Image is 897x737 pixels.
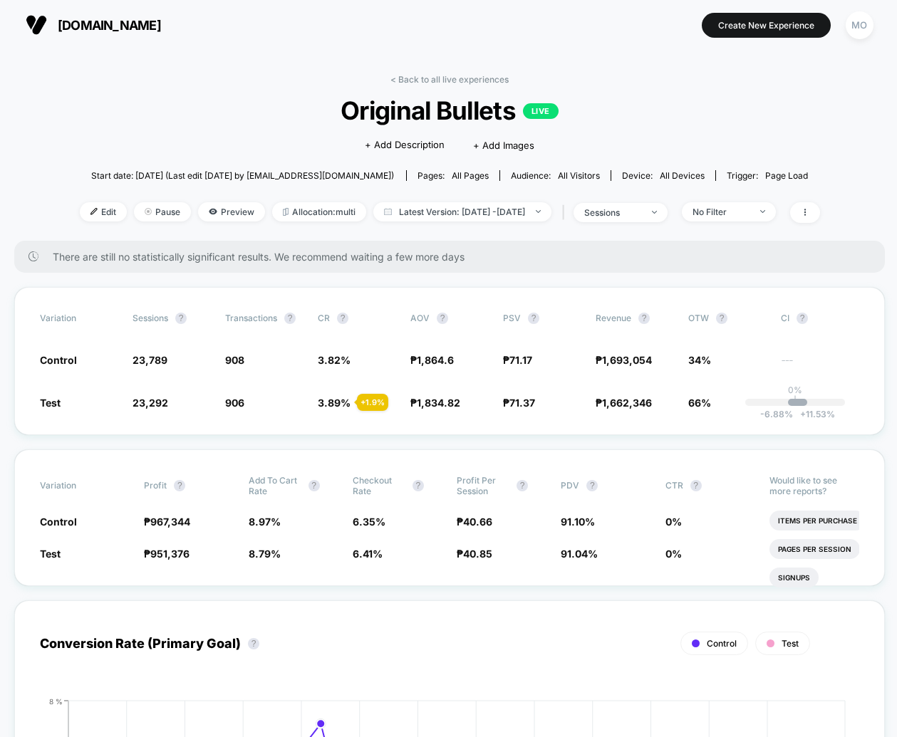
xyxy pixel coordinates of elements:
span: Allocation: multi [272,202,366,221]
span: 91.04 % [561,548,598,560]
span: -6.88 % [760,409,793,419]
span: ₱ [410,354,454,366]
button: ? [528,313,539,324]
img: calendar [384,208,392,215]
span: ₱ [410,397,460,409]
span: 6.41 % [353,548,383,560]
button: ? [437,313,448,324]
span: AOV [410,313,430,323]
span: Pause [134,202,191,221]
span: There are still no statistically significant results. We recommend waiting a few more days [53,251,856,263]
button: MO [841,11,878,40]
img: end [536,210,541,213]
span: 951,376 [150,548,190,560]
span: Control [707,638,737,649]
span: 23,789 [133,354,167,366]
span: Edit [80,202,127,221]
span: 6.35 % [353,516,385,528]
span: Transactions [225,313,277,323]
span: Variation [40,475,118,496]
span: CTR [665,480,683,491]
div: Pages: [418,170,489,181]
span: + Add Images [473,140,534,151]
span: Add To Cart Rate [249,475,301,496]
li: Pages Per Session [769,539,860,559]
span: Device: [611,170,715,181]
span: Revenue [596,313,631,323]
span: Latest Version: [DATE] - [DATE] [373,202,551,221]
span: 1,662,346 [602,397,652,409]
span: ₱ [457,548,492,560]
img: end [145,208,152,215]
span: 91.10 % [561,516,595,528]
span: all pages [452,170,489,181]
div: sessions [584,207,641,218]
p: | [794,395,797,406]
span: Profit [144,480,167,491]
img: Visually logo [26,14,47,36]
span: 967,344 [150,516,190,528]
span: Control [40,516,77,528]
span: Test [782,638,799,649]
span: Sessions [133,313,168,323]
span: 1,834.82 [417,397,460,409]
span: 34% [688,354,711,366]
div: Audience: [511,170,600,181]
span: ₱ [596,397,652,409]
span: 3.82 % [318,354,351,366]
button: ? [586,480,598,491]
span: Checkout Rate [353,475,405,496]
span: OTW [688,313,767,324]
button: ? [174,480,185,491]
button: Create New Experience [702,13,831,38]
p: Would like to see more reports? [769,475,859,496]
span: 908 [225,354,244,366]
span: All Visitors [558,170,600,181]
span: Control [40,354,77,366]
span: Start date: [DATE] (Last edit [DATE] by [EMAIL_ADDRESS][DOMAIN_NAME]) [91,170,394,181]
button: ? [690,480,702,491]
img: rebalance [283,208,289,216]
button: ? [517,480,528,491]
p: LIVE [523,103,559,119]
span: CR [318,313,330,323]
span: --- [781,356,859,367]
span: 8.79 % [249,548,281,560]
button: ? [716,313,727,324]
img: end [760,210,765,213]
li: Signups [769,568,819,587]
span: ₱ [596,354,652,366]
span: + [800,409,806,419]
span: 40.66 [463,516,492,528]
a: < Back to all live experiences [390,74,509,85]
span: 3.89 % [318,397,351,409]
button: ? [413,480,424,491]
span: 1,693,054 [602,354,652,366]
button: ? [337,313,348,324]
p: 0% [788,385,802,395]
span: + Add Description [365,138,445,152]
li: Items Per Purchase [769,511,866,530]
span: 0 % [665,516,682,528]
span: ₱ [503,354,532,366]
span: 23,292 [133,397,168,409]
button: ? [308,480,320,491]
span: | [559,202,574,223]
span: CI [781,313,859,324]
span: 71.37 [509,397,535,409]
span: ₱ [144,548,190,560]
span: ₱ [503,397,535,409]
span: 66% [688,397,711,409]
span: Page Load [765,170,808,181]
span: 906 [225,397,244,409]
span: Profit Per Session [457,475,509,496]
span: 0 % [665,548,682,560]
span: PDV [561,480,579,491]
button: ? [797,313,808,324]
span: 40.85 [463,548,492,560]
span: 8.97 % [249,516,281,528]
span: 1,864.6 [417,354,454,366]
span: PSV [503,313,521,323]
div: No Filter [693,207,750,217]
span: Test [40,397,61,409]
